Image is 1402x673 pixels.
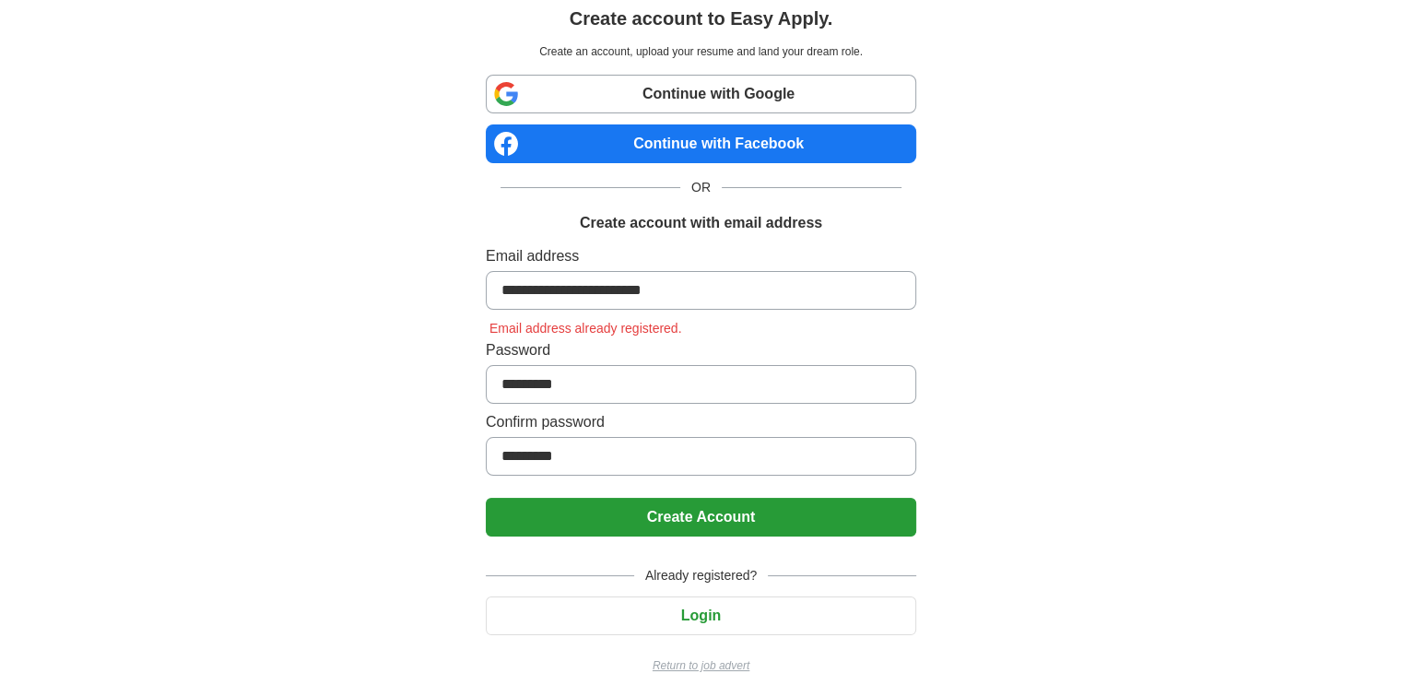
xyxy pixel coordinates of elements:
a: Continue with Google [486,75,916,113]
label: Password [486,339,916,361]
button: Create Account [486,498,916,537]
a: Login [486,608,916,623]
span: Already registered? [634,566,768,585]
h1: Create account to Easy Apply. [570,5,833,32]
button: Login [486,596,916,635]
a: Continue with Facebook [486,124,916,163]
h1: Create account with email address [580,212,822,234]
p: Create an account, upload your resume and land your dream role. [489,43,913,60]
span: Email address already registered. [486,321,686,336]
label: Confirm password [486,411,916,433]
label: Email address [486,245,916,267]
span: OR [680,178,722,197]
